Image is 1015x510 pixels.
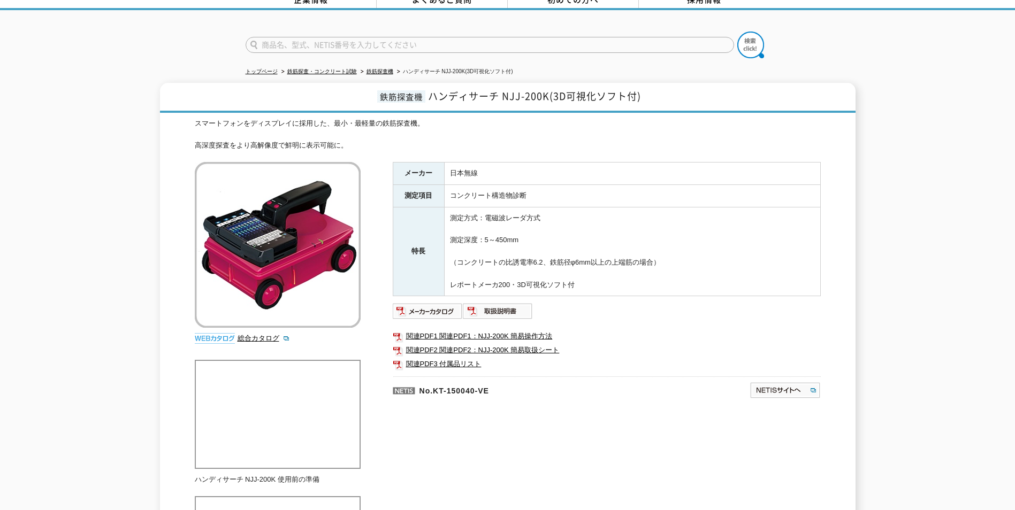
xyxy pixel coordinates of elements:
a: メーカーカタログ [393,310,463,318]
th: メーカー [393,163,444,185]
img: ハンディサーチ NJJ-200K(3D可視化ソフト付) [195,162,361,328]
a: 取扱説明書 [463,310,533,318]
p: ハンディサーチ NJJ-200K 使用前の準備 [195,474,361,485]
img: webカタログ [195,333,235,344]
td: 日本無線 [444,163,820,185]
a: 鉄筋探査機 [367,68,393,74]
p: No.KT-150040-VE [393,376,646,402]
img: btn_search.png [737,32,764,58]
a: トップページ [246,68,278,74]
span: ハンディサーチ NJJ-200K(3D可視化ソフト付) [428,89,641,103]
img: 取扱説明書 [463,303,533,320]
span: 鉄筋探査機 [377,90,425,103]
th: 測定項目 [393,185,444,207]
a: 関連PDF2 関連PDF2：NJJ-200K 簡易取扱シート [393,343,821,357]
img: メーカーカタログ [393,303,463,320]
a: 総合カタログ [238,334,290,342]
th: 特長 [393,207,444,296]
a: 関連PDF1 関連PDF1：NJJ-200K 簡易操作方法 [393,329,821,343]
div: スマートフォンをディスプレイに採用した、最小・最軽量の鉄筋探査機。 高深度探査をより高解像度で鮮明に表示可能に。 [195,118,821,151]
a: 鉄筋探査・コンクリート試験 [287,68,357,74]
a: 関連PDF3 付属品リスト [393,357,821,371]
td: コンクリート構造物診断 [444,185,820,207]
li: ハンディサーチ NJJ-200K(3D可視化ソフト付) [395,66,513,78]
input: 商品名、型式、NETIS番号を入力してください [246,37,734,53]
td: 測定方式：電磁波レーダ方式 測定深度：5～450mm （コンクリートの比誘電率6.2、鉄筋径φ6mm以上の上端筋の場合） レポートメーカ200・3D可視化ソフト付 [444,207,820,296]
img: NETISサイトへ [750,382,821,399]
